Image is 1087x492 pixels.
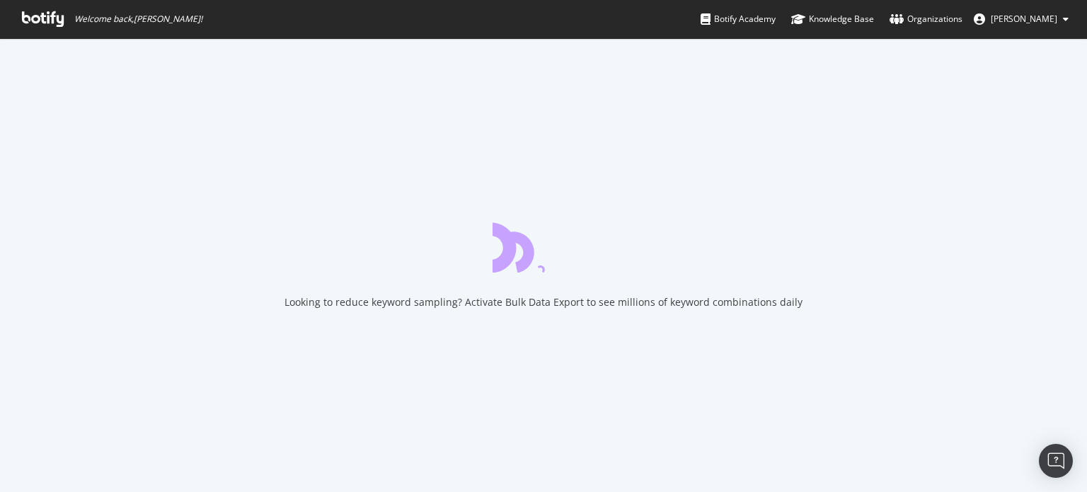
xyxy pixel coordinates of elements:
[791,12,874,26] div: Knowledge Base
[493,222,594,273] div: animation
[1039,444,1073,478] div: Open Intercom Messenger
[890,12,962,26] div: Organizations
[962,8,1080,30] button: [PERSON_NAME]
[991,13,1057,25] span: Julien Lami
[74,13,202,25] span: Welcome back, [PERSON_NAME] !
[701,12,776,26] div: Botify Academy
[284,295,803,309] div: Looking to reduce keyword sampling? Activate Bulk Data Export to see millions of keyword combinat...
